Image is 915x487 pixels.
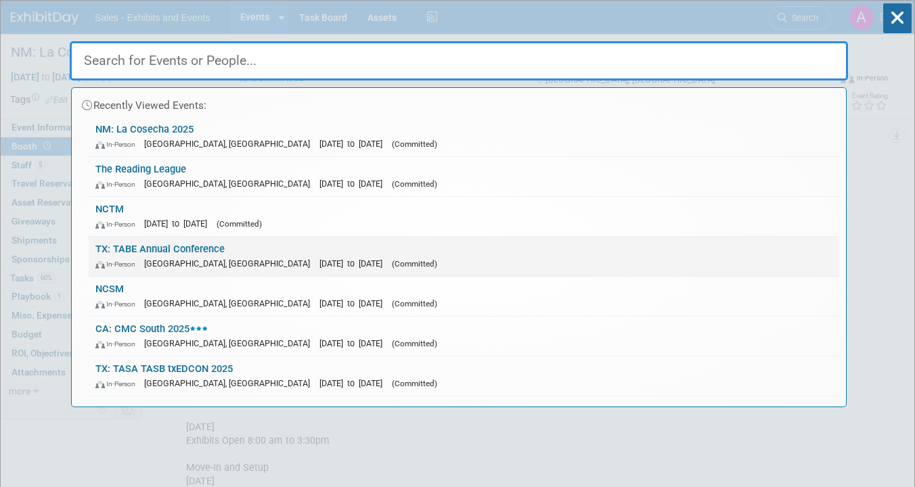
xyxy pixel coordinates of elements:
span: [DATE] to [DATE] [319,338,389,348]
span: [DATE] to [DATE] [319,179,389,189]
span: [DATE] to [DATE] [144,218,214,229]
span: (Committed) [392,259,437,269]
span: (Committed) [392,139,437,149]
span: [DATE] to [DATE] [319,298,389,308]
span: [GEOGRAPHIC_DATA], [GEOGRAPHIC_DATA] [144,258,317,269]
span: [DATE] to [DATE] [319,139,389,149]
span: In-Person [95,300,141,308]
a: The Reading League In-Person [GEOGRAPHIC_DATA], [GEOGRAPHIC_DATA] [DATE] to [DATE] (Committed) [89,157,839,196]
span: (Committed) [392,339,437,348]
span: (Committed) [217,219,262,229]
input: Search for Events or People... [70,41,848,80]
span: In-Person [95,140,141,149]
a: CA: CMC South 2025 In-Person [GEOGRAPHIC_DATA], [GEOGRAPHIC_DATA] [DATE] to [DATE] (Committed) [89,317,839,356]
span: In-Person [95,180,141,189]
span: [DATE] to [DATE] [319,378,389,388]
span: In-Person [95,379,141,388]
a: NCSM In-Person [GEOGRAPHIC_DATA], [GEOGRAPHIC_DATA] [DATE] to [DATE] (Committed) [89,277,839,316]
a: TX: TASA TASB txEDCON 2025 In-Person [GEOGRAPHIC_DATA], [GEOGRAPHIC_DATA] [DATE] to [DATE] (Commi... [89,356,839,396]
span: In-Person [95,260,141,269]
span: In-Person [95,340,141,348]
span: In-Person [95,220,141,229]
span: (Committed) [392,379,437,388]
a: TX: TABE Annual Conference In-Person [GEOGRAPHIC_DATA], [GEOGRAPHIC_DATA] [DATE] to [DATE] (Commi... [89,237,839,276]
div: Recently Viewed Events: [79,88,839,117]
span: (Committed) [392,179,437,189]
span: [DATE] to [DATE] [319,258,389,269]
a: NCTM In-Person [DATE] to [DATE] (Committed) [89,197,839,236]
span: [GEOGRAPHIC_DATA], [GEOGRAPHIC_DATA] [144,179,317,189]
span: (Committed) [392,299,437,308]
span: [GEOGRAPHIC_DATA], [GEOGRAPHIC_DATA] [144,378,317,388]
span: [GEOGRAPHIC_DATA], [GEOGRAPHIC_DATA] [144,338,317,348]
span: [GEOGRAPHIC_DATA], [GEOGRAPHIC_DATA] [144,139,317,149]
a: NM: La Cosecha 2025 In-Person [GEOGRAPHIC_DATA], [GEOGRAPHIC_DATA] [DATE] to [DATE] (Committed) [89,117,839,156]
span: [GEOGRAPHIC_DATA], [GEOGRAPHIC_DATA] [144,298,317,308]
